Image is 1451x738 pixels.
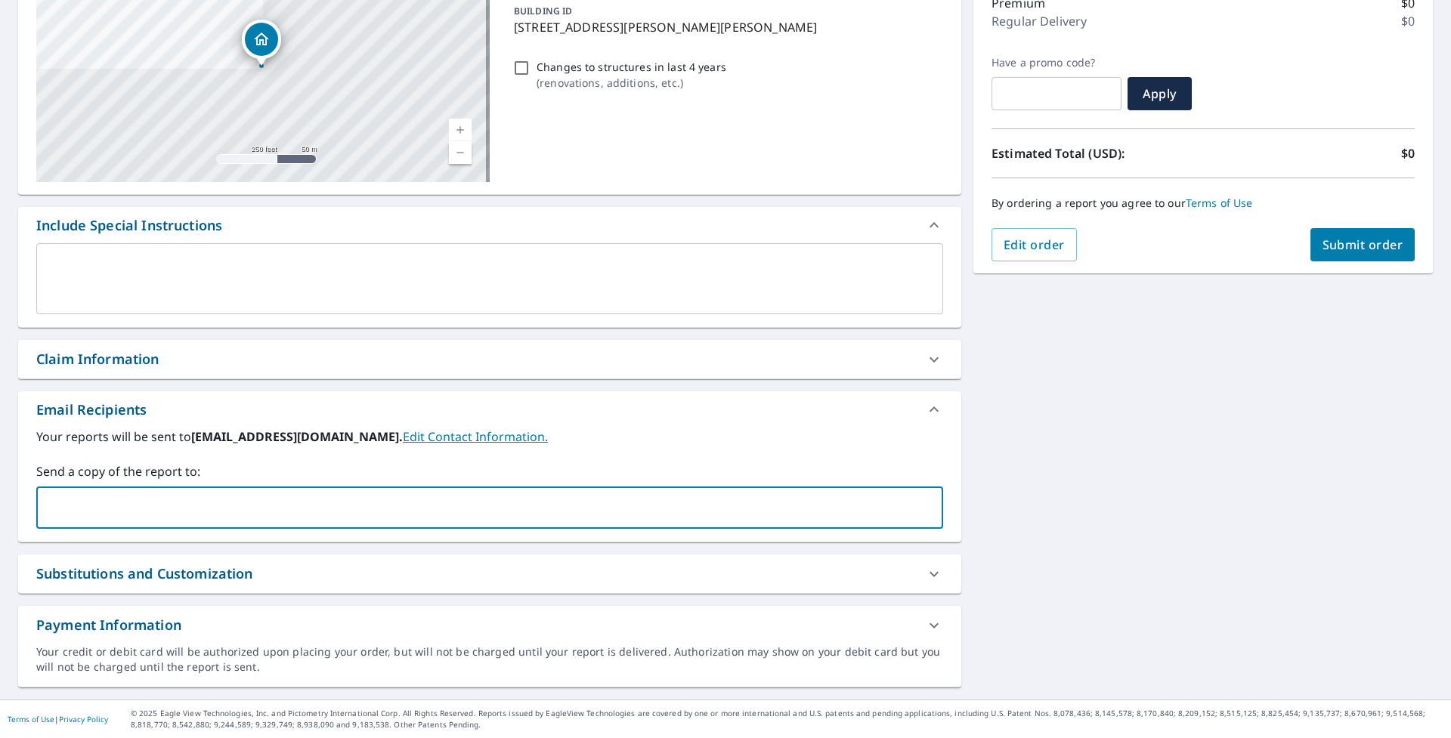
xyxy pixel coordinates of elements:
div: Dropped pin, building 1, Residential property, 10215 Bullman St Inman, SC 29349 [242,20,281,66]
a: Privacy Policy [59,714,108,724]
p: ( renovations, additions, etc. ) [537,75,726,91]
span: Submit order [1323,236,1403,253]
div: Substitutions and Customization [18,554,961,593]
p: | [8,715,108,724]
label: Your reports will be sent to [36,428,943,446]
button: Submit order [1310,228,1415,261]
div: Payment Information [36,615,181,635]
label: Have a promo code? [992,56,1122,69]
div: Claim Information [18,340,961,378]
div: Email Recipients [36,400,147,420]
div: Substitutions and Customization [36,564,253,584]
a: Current Level 17, Zoom Out [449,141,472,164]
div: Include Special Instructions [18,207,961,243]
p: Regular Delivery [992,12,1087,30]
a: Terms of Use [1186,196,1253,210]
button: Apply [1128,77,1192,110]
div: Payment Information [18,606,961,644]
p: BUILDING ID [514,5,572,17]
button: Edit order [992,228,1077,261]
a: Terms of Use [8,714,54,724]
b: [EMAIL_ADDRESS][DOMAIN_NAME]. [191,428,403,445]
span: Edit order [1004,236,1065,253]
div: Include Special Instructions [36,215,222,236]
p: © 2025 Eagle View Technologies, Inc. and Pictometry International Corp. All Rights Reserved. Repo... [131,708,1443,730]
p: Estimated Total (USD): [992,144,1203,162]
div: Your credit or debit card will be authorized upon placing your order, but will not be charged unt... [36,644,943,675]
span: Apply [1140,85,1180,102]
a: EditContactInfo [403,428,548,445]
p: $0 [1401,12,1415,30]
div: Claim Information [36,349,159,369]
div: Email Recipients [18,391,961,428]
p: Changes to structures in last 4 years [537,59,726,75]
p: By ordering a report you agree to our [992,196,1415,210]
label: Send a copy of the report to: [36,462,943,480]
a: Current Level 17, Zoom In [449,119,472,141]
p: $0 [1401,144,1415,162]
p: [STREET_ADDRESS][PERSON_NAME][PERSON_NAME] [514,18,937,36]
